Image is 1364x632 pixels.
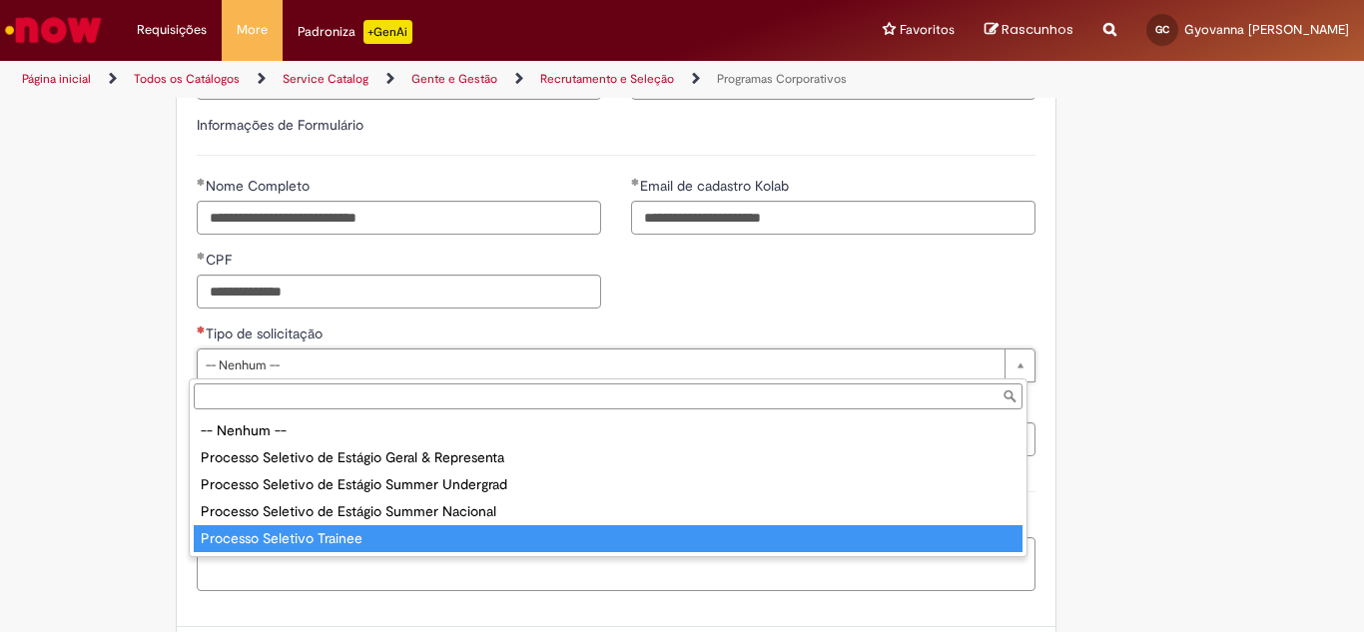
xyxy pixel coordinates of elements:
[194,417,1023,444] div: -- Nenhum --
[190,413,1026,556] ul: Tipo de solicitação
[194,498,1023,525] div: Processo Seletivo de Estágio Summer Nacional
[194,525,1023,552] div: Processo Seletivo Trainee
[194,471,1023,498] div: Processo Seletivo de Estágio Summer Undergrad
[194,444,1023,471] div: Processo Seletivo de Estágio Geral & Representa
